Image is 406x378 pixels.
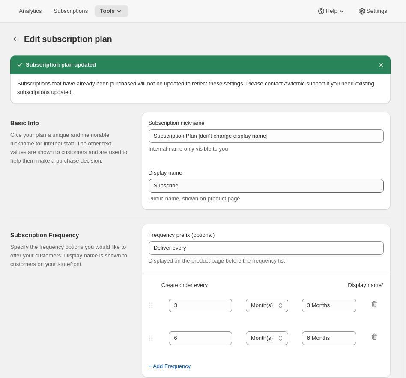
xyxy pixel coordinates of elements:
[367,8,387,15] span: Settings
[10,119,128,127] h2: Basic Info
[19,8,42,15] span: Analytics
[302,299,356,312] input: 1 month
[149,232,215,238] span: Frequency prefix (optional)
[161,281,208,290] span: Create order every
[149,145,228,152] span: Internal name only visible to you
[149,257,285,264] span: Displayed on the product page before the frequency list
[149,129,384,143] input: Subscribe & Save
[348,281,384,290] span: Display name *
[10,131,128,165] p: Give your plan a unique and memorable nickname for internal staff. The other text values are show...
[353,5,392,17] button: Settings
[312,5,351,17] button: Help
[149,362,191,371] span: + Add Frequency
[375,59,387,71] button: Dismiss notification
[17,79,384,97] p: Subscriptions that have already been purchased will not be updated to reflect these settings. Ple...
[149,120,205,126] span: Subscription nickname
[10,231,128,239] h2: Subscription Frequency
[149,195,240,202] span: Public name, shown on product page
[26,60,96,69] h2: Subscription plan updated
[100,8,115,15] span: Tools
[48,5,93,17] button: Subscriptions
[149,169,182,176] span: Display name
[95,5,128,17] button: Tools
[24,34,112,44] span: Edit subscription plan
[143,360,196,373] button: + Add Frequency
[149,241,384,255] input: Deliver every
[149,179,384,193] input: Subscribe & Save
[14,5,47,17] button: Analytics
[10,243,128,269] p: Specify the frequency options you would like to offer your customers. Display name is shown to cu...
[302,331,356,345] input: 1 month
[325,8,337,15] span: Help
[54,8,88,15] span: Subscriptions
[10,33,22,45] button: Subscription plans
